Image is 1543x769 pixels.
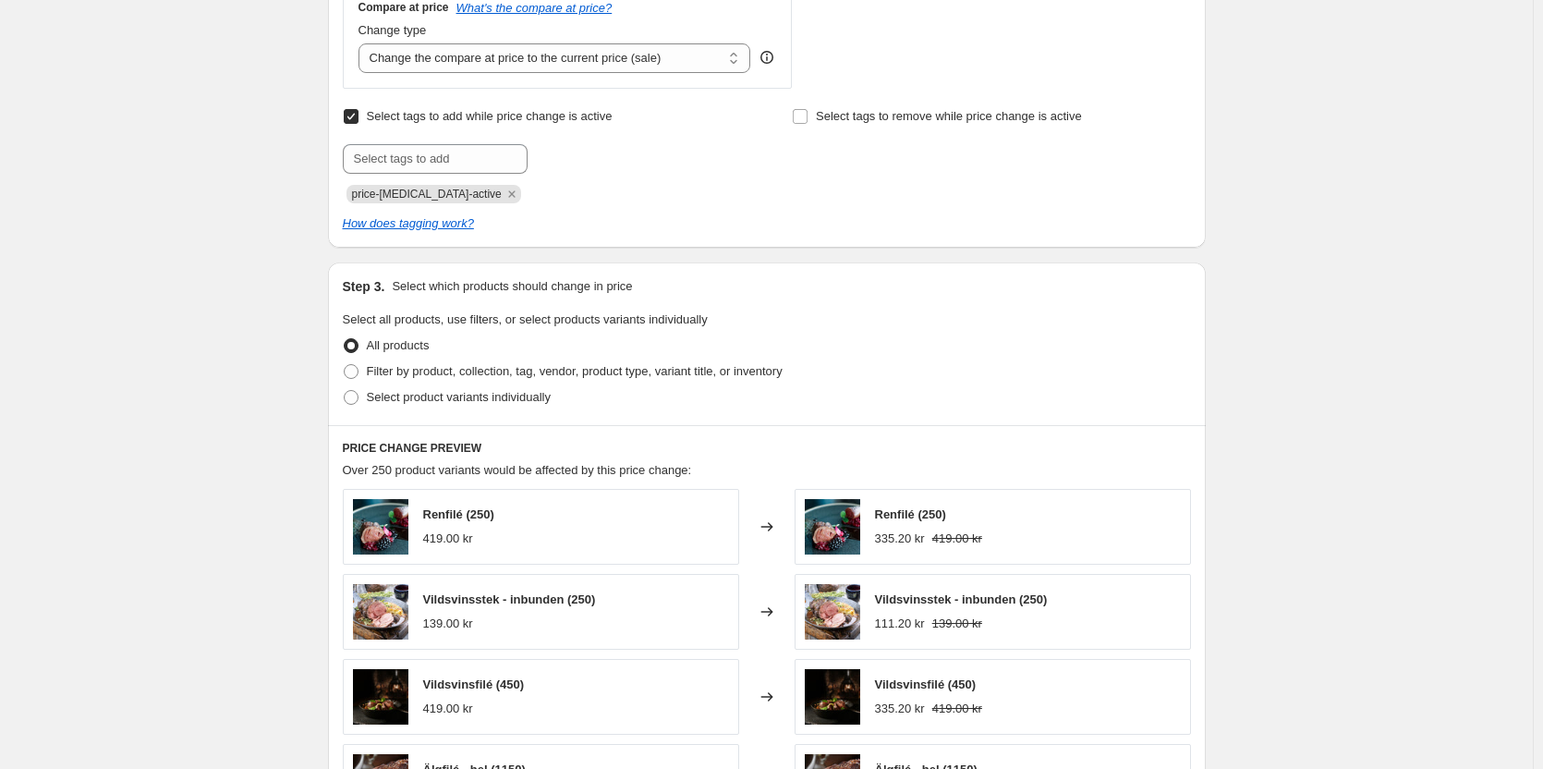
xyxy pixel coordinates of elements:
strike: 419.00 kr [932,700,982,718]
div: 139.00 kr [423,615,473,633]
div: 419.00 kr [423,700,473,718]
img: Njalgiesrenfile_1_80x.jpg [805,499,860,555]
span: Select product variants individually [367,390,551,404]
span: Renfilé (250) [423,507,494,521]
img: vildsvinsstek_80x.jpg [805,584,860,640]
span: All products [367,338,430,352]
h2: Step 3. [343,277,385,296]
img: Njalgiesrenfile_1_80x.jpg [353,499,408,555]
span: Vildsvinsfilé (450) [423,677,525,691]
div: help [758,48,776,67]
span: Vildsvinsfilé (450) [875,677,977,691]
div: 335.20 kr [875,530,925,548]
h6: PRICE CHANGE PREVIEW [343,441,1191,456]
a: How does tagging work? [343,216,474,230]
div: 419.00 kr [423,530,473,548]
span: Vildsvinsstek - inbunden (250) [875,592,1048,606]
span: Over 250 product variants would be affected by this price change: [343,463,692,477]
span: Filter by product, collection, tag, vendor, product type, variant title, or inventory [367,364,783,378]
span: price-change-job-active [352,188,502,201]
span: Change type [358,23,427,37]
span: Select tags to remove while price change is active [816,109,1082,123]
input: Select tags to add [343,144,528,174]
span: Renfilé (250) [875,507,946,521]
span: Select all products, use filters, or select products variants individually [343,312,708,326]
span: Vildsvinsstek - inbunden (250) [423,592,596,606]
strike: 139.00 kr [932,615,982,633]
div: 335.20 kr [875,700,925,718]
p: Select which products should change in price [392,277,632,296]
img: Vildsvinsfileinnerfile_80x.jpg [805,669,860,725]
span: Select tags to add while price change is active [367,109,613,123]
button: What's the compare at price? [456,1,613,15]
div: 111.20 kr [875,615,925,633]
button: Remove price-change-job-active [504,186,520,202]
img: Vildsvinsfileinnerfile_80x.jpg [353,669,408,725]
strike: 419.00 kr [932,530,982,548]
img: vildsvinsstek_80x.jpg [353,584,408,640]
